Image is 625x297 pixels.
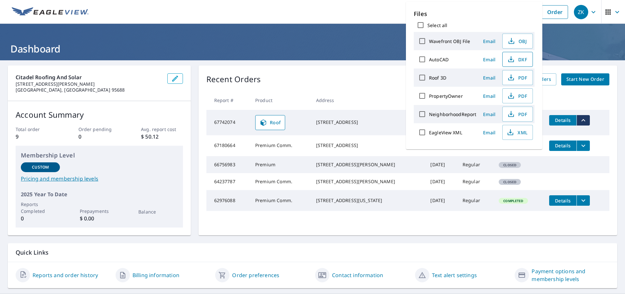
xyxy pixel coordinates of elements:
button: PDF [502,88,533,103]
button: Email [479,54,500,65]
button: OBJ [502,34,533,49]
td: [DATE] [425,190,457,211]
a: Text alert settings [432,271,477,279]
td: [DATE] [425,156,457,173]
td: Regular [457,173,493,190]
th: Address [311,91,425,110]
td: 66756983 [206,156,250,173]
p: Account Summary [16,109,183,121]
span: Details [553,198,573,204]
label: AutoCAD [429,56,449,63]
button: detailsBtn-67180664 [549,141,576,151]
td: Premium Comm. [250,173,311,190]
td: 67742074 [206,110,250,135]
span: OBJ [507,37,527,45]
p: Balance [138,208,177,215]
td: Regular [457,156,493,173]
div: [STREET_ADDRESS][PERSON_NAME] [316,161,420,168]
p: $ 50.12 [141,133,183,141]
p: 0 [78,133,120,141]
a: Order [542,5,568,19]
span: DXF [507,55,527,63]
span: Roof [259,119,281,126]
span: Details [553,117,573,123]
label: Select all [427,22,447,28]
td: Regular [457,190,493,211]
p: [GEOGRAPHIC_DATA], [GEOGRAPHIC_DATA] 95688 [16,87,162,93]
td: 67180664 [206,135,250,156]
span: Completed [499,199,527,203]
a: Start New Order [561,73,609,85]
td: 62976088 [206,190,250,211]
button: Email [479,109,500,119]
button: Email [479,127,500,138]
p: $ 0.00 [80,215,119,222]
p: 2025 Year To Date [21,190,178,198]
a: Pricing and membership levels [21,175,178,183]
span: Email [481,56,497,63]
p: Reports Completed [21,201,60,215]
p: Recent Orders [206,73,261,85]
p: Prepayments [80,208,119,215]
button: filesDropdownBtn-67742074 [576,115,590,126]
p: Files [414,9,535,18]
h1: Dashboard [8,42,617,55]
p: Citadel Roofing And Solar [16,73,162,81]
span: PDF [507,110,527,118]
span: Email [481,129,497,136]
button: filesDropdownBtn-62976088 [576,195,590,206]
button: filesDropdownBtn-67180664 [576,141,590,151]
span: PDF [507,74,527,82]
label: PropertyOwner [429,93,463,99]
label: Roof 3D [429,75,446,81]
div: [STREET_ADDRESS][US_STATE] [316,197,420,204]
button: PDF [502,70,533,85]
p: Custom [32,164,49,170]
span: Closed [499,163,520,167]
th: Product [250,91,311,110]
button: DXF [502,52,533,67]
p: 0 [21,215,60,222]
button: detailsBtn-62976088 [549,195,576,206]
td: Premium [250,156,311,173]
label: NeighborhoodReport [429,111,476,117]
button: Email [479,36,500,46]
img: EV Logo [12,7,89,17]
td: Premium Comm. [250,135,311,156]
p: Total order [16,126,57,133]
button: Email [479,73,500,83]
span: Start New Order [566,75,604,83]
div: [STREET_ADDRESS][PERSON_NAME] [316,178,420,185]
div: [STREET_ADDRESS] [316,142,420,149]
span: Email [481,38,497,44]
a: Payment options and membership levels [532,267,609,283]
a: Billing information [132,271,179,279]
span: Email [481,111,497,117]
span: Details [553,142,573,149]
button: detailsBtn-67742074 [549,115,576,126]
a: Reports and order history [33,271,98,279]
button: Email [479,91,500,101]
a: Roof [255,115,285,130]
td: 64237787 [206,173,250,190]
label: Wavefront OBJ File [429,38,470,44]
span: PDF [507,92,527,100]
p: [STREET_ADDRESS][PERSON_NAME] [16,81,162,87]
span: Closed [499,180,520,184]
span: Email [481,75,497,81]
p: Avg. report cost [141,126,183,133]
span: XML [507,128,527,136]
div: ZK [574,5,588,19]
a: Order preferences [232,271,279,279]
p: Order pending [78,126,120,133]
td: [DATE] [425,173,457,190]
th: Report # [206,91,250,110]
p: Quick Links [16,248,609,257]
a: Contact information [332,271,383,279]
p: Membership Level [21,151,178,160]
td: Premium Comm. [250,190,311,211]
label: EagleView XML [429,129,462,136]
p: 9 [16,133,57,141]
button: PDF [502,107,533,122]
div: [STREET_ADDRESS] [316,119,420,126]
